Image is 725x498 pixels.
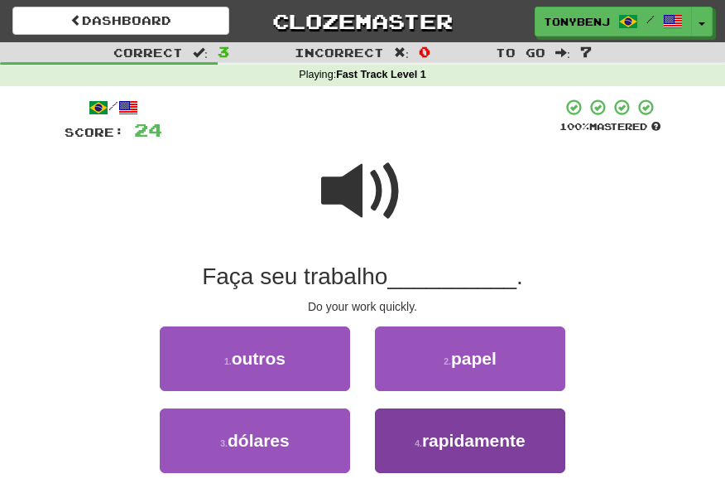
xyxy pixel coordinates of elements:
span: / [646,13,655,25]
span: papel [451,349,497,368]
strong: Fast Track Level 1 [336,69,426,80]
span: . [516,264,523,289]
span: 100 % [559,121,589,132]
span: Faça seu trabalho [202,264,387,289]
span: 3 [218,43,229,60]
span: : [394,46,409,58]
span: rapidamente [422,431,526,450]
button: 1.outros [160,326,350,391]
span: : [555,46,570,58]
small: 2 . [444,356,451,366]
span: 7 [580,43,592,60]
span: dólares [228,431,290,450]
a: Dashboard [12,7,229,35]
div: Mastered [559,120,660,133]
span: 24 [134,119,162,140]
span: Score: [65,125,124,139]
button: 2.papel [375,326,565,391]
span: __________ [387,264,516,289]
small: 4 . [415,438,422,448]
div: / [65,98,162,118]
span: tonybenjamin22 [544,14,610,29]
small: 1 . [224,356,232,366]
span: : [193,46,208,58]
span: Correct [113,46,183,60]
a: Clozemaster [254,7,471,36]
span: 0 [419,43,430,60]
a: tonybenjamin22 / [535,7,692,36]
span: outros [232,349,286,368]
span: Incorrect [295,46,384,60]
button: 4.rapidamente [375,409,565,473]
div: Do your work quickly. [65,298,660,315]
span: To go [496,46,545,60]
small: 3 . [220,438,228,448]
button: 3.dólares [160,409,350,473]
